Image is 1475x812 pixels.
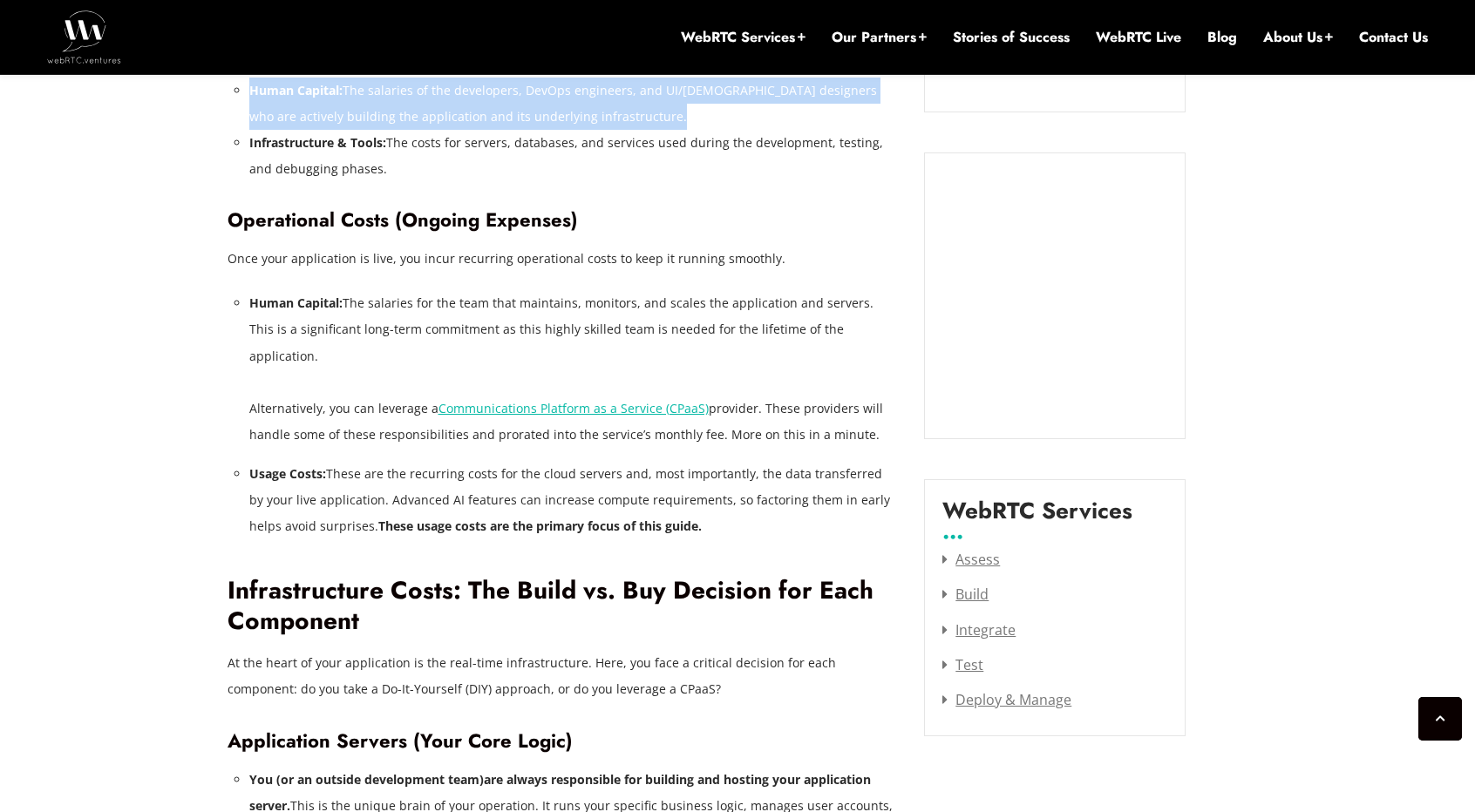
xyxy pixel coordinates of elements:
li: The salaries for the team that maintains, monitors, and scales the application and servers. This ... [249,290,899,448]
a: Test [942,655,983,674]
h3: Operational Costs (Ongoing Expenses) [228,208,899,232]
strong: These usage costs are the primary focus of this guide. [378,518,702,534]
a: WebRTC Live [1096,28,1181,47]
strong: You (or an outside development team) [249,771,484,788]
a: Deploy & Manage [942,690,1071,709]
a: Build [942,585,989,604]
img: WebRTC.ventures [47,10,121,63]
a: Blog [1207,28,1237,47]
p: At the heart of your application is the real-time infrastructure. Here, you face a critical decis... [228,650,899,702]
li: The salaries of the developers, DevOps engineers, and UI/[DEMOGRAPHIC_DATA] designers who are act... [249,78,899,130]
a: Assess [942,550,1000,569]
p: Once your application is live, you incur recurring operational costs to keep it running smoothly. [228,246,899,272]
a: WebRTC Services [681,28,805,47]
h3: Application Servers (Your Core Logic) [228,729,899,753]
strong: Usage Costs: [249,465,326,482]
li: These are the recurring costs for the cloud servers and, most importantly, the data transferred b... [249,461,899,539]
a: Our Partners [832,28,927,47]
a: Communications Platform as a Service (CPaaS) [438,400,709,416]
iframe: Embedded CTA [942,171,1167,421]
a: Integrate [942,620,1016,639]
a: Stories of Success [953,28,1070,47]
strong: Human Capital: [249,82,343,98]
strong: Human Capital: [249,294,343,311]
label: WebRTC Services [942,497,1132,538]
h2: Infrastructure Costs: The Build vs. Buy Decision for Each Component [228,576,899,636]
a: About Us [1263,28,1333,47]
strong: Infrastructure & Tools: [249,134,386,151]
li: The costs for servers, databases, and services used during the development, testing, and debuggin... [249,130,899,182]
a: Contact Us [1359,28,1428,47]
